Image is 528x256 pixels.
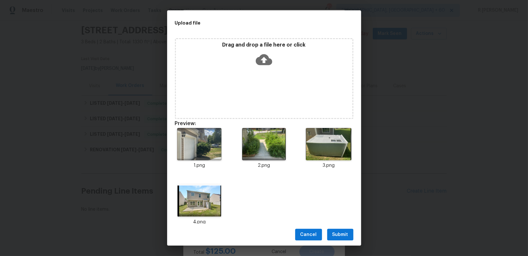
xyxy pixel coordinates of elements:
p: 1.png [175,162,224,169]
span: Cancel [300,231,317,239]
button: Cancel [295,229,322,241]
p: 2.png [239,162,288,169]
img: wG0BHJREouLGAAAAABJRU5ErkJggg== [178,185,221,217]
img: 1Gv2lAAAAAElFTkSuQmCC [242,128,286,160]
img: BULa2Ds08rVLAAAAAElFTkSuQmCC [177,128,222,160]
p: Drag and drop a file here or click [176,42,352,48]
p: 4.png [175,219,224,226]
span: Submit [332,231,348,239]
button: Submit [327,229,353,241]
p: 3.png [304,162,353,169]
img: wP9aQfDC4YecwAAAABJRU5ErkJggg== [306,128,351,160]
h2: Upload file [175,19,324,27]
